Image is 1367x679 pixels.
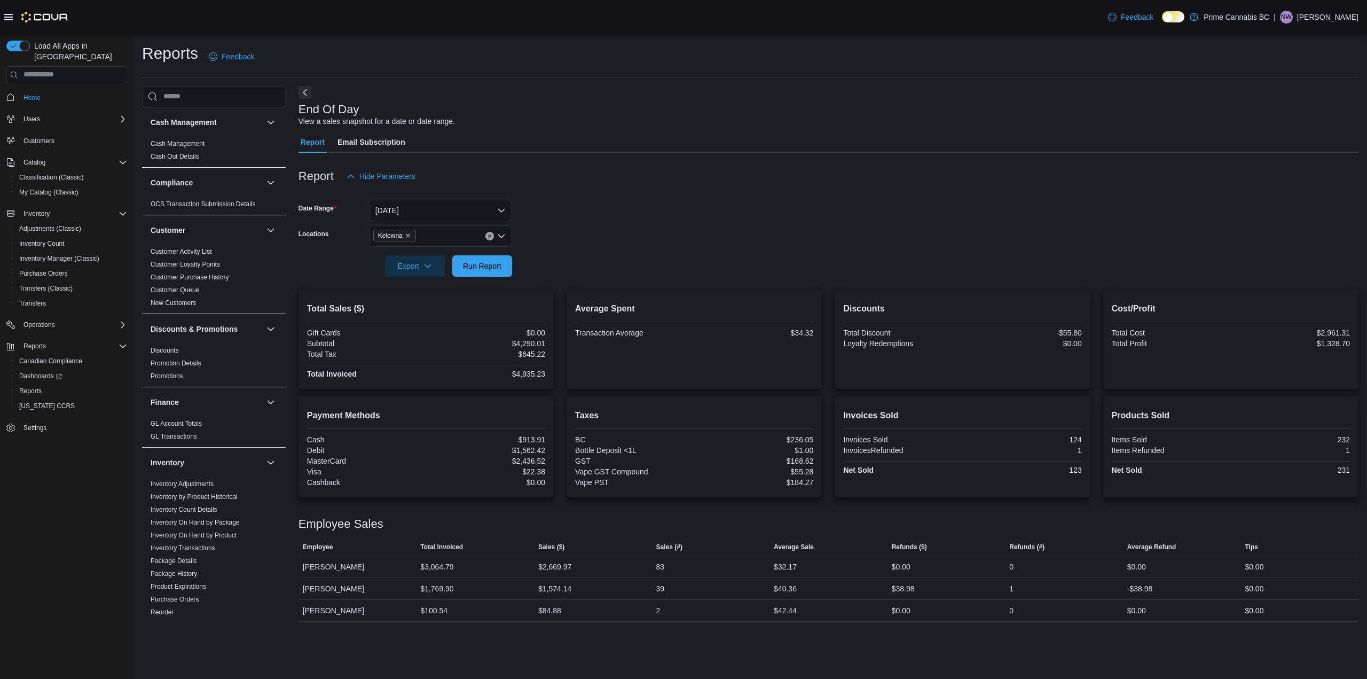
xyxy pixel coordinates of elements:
[151,225,262,236] button: Customer
[15,297,50,310] a: Transfers
[575,329,692,337] div: Transaction Average
[575,467,692,476] div: Vape GST Compound
[1245,543,1258,551] span: Tips
[420,560,453,573] div: $3,064.79
[575,435,692,444] div: BC
[151,583,206,590] a: Product Expirations
[307,435,424,444] div: Cash
[892,543,927,551] span: Refunds ($)
[19,284,73,293] span: Transfers (Classic)
[19,239,65,248] span: Inventory Count
[428,446,545,455] div: $1,562.42
[142,417,286,447] div: Finance
[2,133,131,149] button: Customers
[15,222,127,235] span: Adjustments (Classic)
[656,604,661,617] div: 2
[428,478,545,487] div: $0.00
[151,397,262,408] button: Finance
[151,261,220,268] a: Customer Loyalty Points
[11,369,131,384] a: Dashboards
[359,171,415,182] span: Hide Parameters
[656,582,665,595] div: 39
[1233,466,1350,474] div: 231
[965,329,1082,337] div: -$55.80
[151,493,238,501] span: Inventory by Product Historical
[11,281,131,296] button: Transfers (Classic)
[307,457,424,465] div: MasterCard
[151,200,256,208] a: OCS Transaction Submission Details
[151,420,202,427] a: GL Account Totals
[15,252,127,265] span: Inventory Manager (Classic)
[1280,11,1293,24] div: Nikki Wheadon-Nicholson
[264,116,277,129] button: Cash Management
[19,91,127,104] span: Home
[19,134,127,147] span: Customers
[151,457,262,468] button: Inventory
[575,302,813,315] h2: Average Spent
[151,544,215,552] span: Inventory Transactions
[19,269,68,278] span: Purchase Orders
[298,116,455,127] div: View a sales snapshot for a date or date range.
[151,372,183,380] a: Promotions
[696,329,813,337] div: $34.32
[142,137,286,167] div: Cash Management
[965,446,1082,455] div: 1
[373,230,416,241] span: Kelowna
[15,282,77,295] a: Transfers (Classic)
[151,480,214,488] span: Inventory Adjustments
[23,424,46,432] span: Settings
[30,41,127,62] span: Load All Apps in [GEOGRAPHIC_DATA]
[151,532,237,539] a: Inventory On Hand by Product
[1112,466,1142,474] strong: Net Sold
[2,112,131,127] button: Users
[11,399,131,413] button: [US_STATE] CCRS
[965,435,1082,444] div: 124
[151,177,193,188] h3: Compliance
[142,43,198,64] h1: Reports
[19,340,50,353] button: Reports
[19,254,99,263] span: Inventory Manager (Classic)
[15,400,79,412] a: [US_STATE] CCRS
[15,267,72,280] a: Purchase Orders
[19,299,46,308] span: Transfers
[428,467,545,476] div: $22.38
[151,247,212,256] span: Customer Activity List
[1112,409,1350,422] h2: Products Sold
[307,302,545,315] h2: Total Sales ($)
[1245,582,1263,595] div: $0.00
[463,261,501,271] span: Run Report
[151,608,174,616] span: Reorder
[420,604,447,617] div: $100.54
[19,421,127,434] span: Settings
[538,604,561,617] div: $84.88
[15,171,127,184] span: Classification (Classic)
[19,207,127,220] span: Inventory
[264,224,277,237] button: Customer
[298,518,383,530] h3: Employee Sales
[892,582,915,595] div: $38.98
[151,324,262,334] button: Discounts & Promotions
[151,457,184,468] h3: Inventory
[23,137,54,145] span: Customers
[774,560,797,573] div: $32.17
[11,251,131,266] button: Inventory Manager (Classic)
[15,282,127,295] span: Transfers (Classic)
[151,506,217,513] a: Inventory Count Details
[15,237,69,250] a: Inventory Count
[1112,302,1350,315] h2: Cost/Profit
[428,435,545,444] div: $913.91
[428,457,545,465] div: $2,436.52
[15,222,85,235] a: Adjustments (Classic)
[696,467,813,476] div: $55.28
[11,185,131,200] button: My Catalog (Classic)
[428,370,545,378] div: $4,935.23
[696,446,813,455] div: $1.00
[843,329,960,337] div: Total Discount
[23,93,41,102] span: Home
[307,370,357,378] strong: Total Invoiced
[6,85,127,464] nav: Complex example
